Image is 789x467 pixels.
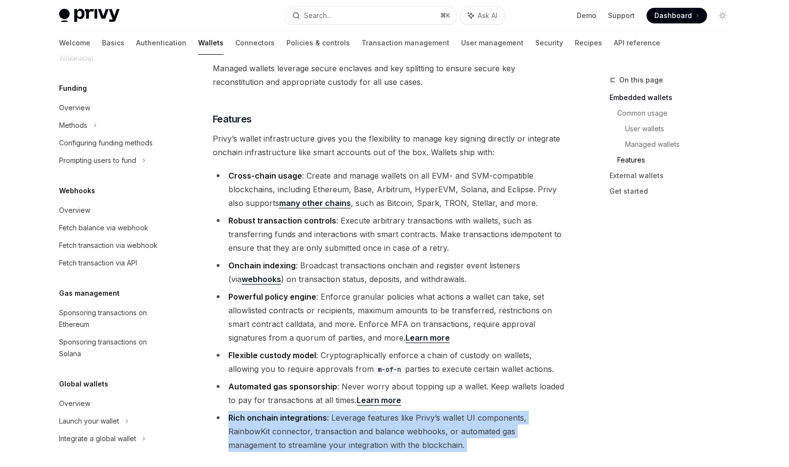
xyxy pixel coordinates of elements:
[51,202,176,219] a: Overview
[304,10,331,21] div: Search...
[608,11,635,20] a: Support
[235,31,275,55] a: Connectors
[59,137,153,149] div: Configuring funding methods
[213,214,565,255] li: : Execute arbitrary transactions with wallets, such as transferring funds and interactions with s...
[625,121,738,137] a: User wallets
[59,102,90,114] div: Overview
[59,204,90,216] div: Overview
[609,183,738,199] a: Get started
[213,112,252,126] span: Features
[51,395,176,412] a: Overview
[59,222,148,234] div: Fetch balance via webhook
[59,307,170,330] div: Sponsoring transactions on Ethereum
[136,31,186,55] a: Authentication
[577,11,596,20] a: Demo
[285,7,456,24] button: Search...⌘K
[59,120,87,131] div: Methods
[213,290,565,345] li: : Enforce granular policies what actions a wallet can take, set allowlisted contracts or recipien...
[228,350,316,360] strong: Flexible custody model
[614,31,660,55] a: API reference
[59,185,95,197] h5: Webhooks
[619,74,663,86] span: On this page
[440,12,450,20] span: ⌘ K
[461,31,524,55] a: User management
[228,216,336,225] strong: Robust transaction controls
[51,219,176,237] a: Fetch balance via webhook
[59,155,136,166] div: Prompting users to fund
[59,31,90,55] a: Welcome
[535,31,563,55] a: Security
[213,132,565,159] span: Privy’s wallet infrastructure gives you the flexibility to manage key signing directly or integra...
[59,9,120,22] img: light logo
[59,398,90,409] div: Overview
[478,11,497,20] span: Ask AI
[228,292,316,302] strong: Powerful policy engine
[228,382,337,391] strong: Automated gas sponsorship
[715,8,730,23] button: Toggle dark mode
[242,274,281,284] a: webhooks
[647,8,707,23] a: Dashboard
[213,348,565,376] li: : Cryptographically enforce a chain of custody on wallets, allowing you to require approvals from...
[59,378,108,390] h5: Global wallets
[213,380,565,407] li: : Never worry about topping up a wallet. Keep wallets loaded to pay for transactions at all times.
[59,240,158,251] div: Fetch transaction via webhook
[654,11,692,20] span: Dashboard
[617,105,738,121] a: Common usage
[59,415,119,427] div: Launch your wallet
[357,395,401,406] a: Learn more
[51,254,176,272] a: Fetch transaction via API
[625,137,738,152] a: Managed wallets
[51,304,176,333] a: Sponsoring transactions on Ethereum
[228,413,327,423] strong: Rich onchain integrations
[617,152,738,168] a: Features
[59,257,137,269] div: Fetch transaction via API
[59,433,136,445] div: Integrate a global wallet
[228,171,302,181] strong: Cross-chain usage
[51,333,176,363] a: Sponsoring transactions on Solana
[51,237,176,254] a: Fetch transaction via webhook
[374,364,405,375] code: m-of-n
[609,90,738,105] a: Embedded wallets
[461,7,504,24] button: Ask AI
[362,31,449,55] a: Transaction management
[575,31,602,55] a: Recipes
[213,61,565,89] span: Managed wallets leverage secure enclaves and key splitting to ensure secure key reconstitution an...
[228,261,296,270] strong: Onchain indexing
[609,168,738,183] a: External wallets
[405,333,450,343] a: Learn more
[213,259,565,286] li: : Broadcast transactions onchain and register event listeners (via ) on transaction status, depos...
[198,31,223,55] a: Wallets
[213,411,565,452] li: : Leverage features like Privy’s wallet UI components, RainbowKit connector, transaction and bala...
[51,134,176,152] a: Configuring funding methods
[213,169,565,210] li: : Create and manage wallets on all EVM- and SVM-compatible blockchains, including Ethereum, Base,...
[102,31,124,55] a: Basics
[286,31,350,55] a: Policies & controls
[59,336,170,360] div: Sponsoring transactions on Solana
[51,99,176,117] a: Overview
[279,198,351,208] a: many other chains
[59,82,87,94] h5: Funding
[59,287,120,299] h5: Gas management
